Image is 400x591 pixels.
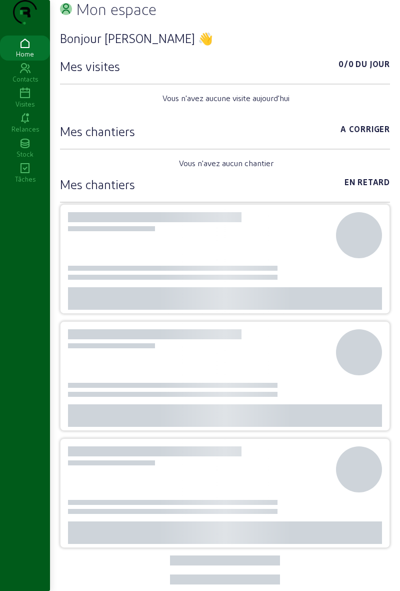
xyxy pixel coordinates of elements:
[60,123,135,139] h3: Mes chantiers
[338,58,353,74] span: 0/0
[340,123,390,139] span: A corriger
[179,157,273,169] span: Vous n'avez aucun chantier
[344,176,390,192] span: En retard
[162,92,289,104] span: Vous n'avez aucune visite aujourd'hui
[355,58,390,74] span: Du jour
[60,58,120,74] h3: Mes visites
[60,176,135,192] h3: Mes chantiers
[60,30,390,46] h3: Bonjour [PERSON_NAME] 👋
